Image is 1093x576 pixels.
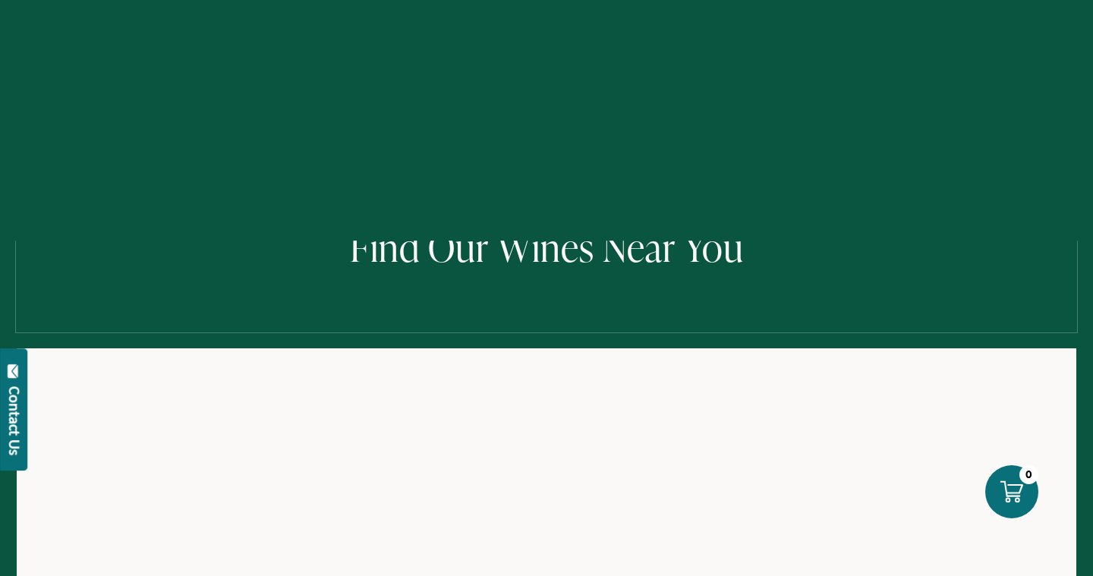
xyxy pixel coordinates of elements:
span: You [684,221,744,273]
div: 0 [1019,465,1038,484]
div: Contact Us [7,386,22,455]
span: Find [350,221,420,273]
span: Wines [497,221,594,273]
span: Our [428,221,489,273]
span: Near [603,221,676,273]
